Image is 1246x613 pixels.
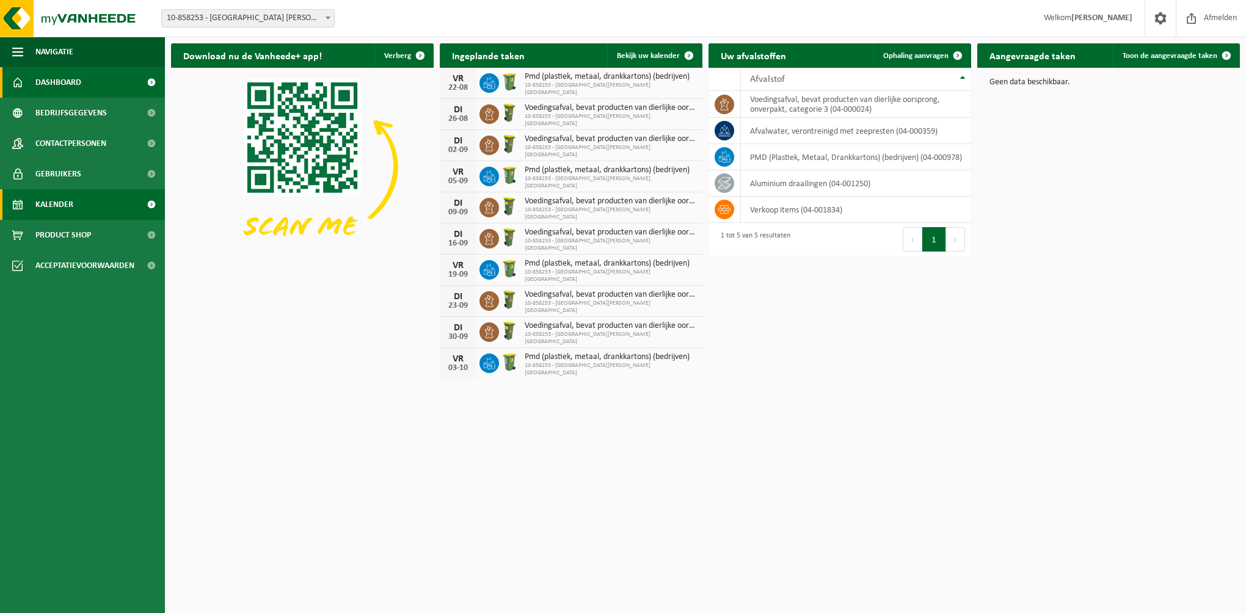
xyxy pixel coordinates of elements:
img: WB-0060-HPE-GN-50 [499,289,520,310]
td: voedingsafval, bevat producten van dierlijke oorsprong, onverpakt, categorie 3 (04-000024) [741,91,971,118]
span: Dashboard [35,67,81,98]
img: WB-0240-HPE-GN-50 [499,352,520,372]
span: Voedingsafval, bevat producten van dierlijke oorsprong, onverpakt, categorie 3 [525,134,696,144]
span: Bekijk uw kalender [617,52,680,60]
span: Voedingsafval, bevat producten van dierlijke oorsprong, onverpakt, categorie 3 [525,321,696,331]
div: DI [446,323,470,333]
span: Contactpersonen [35,128,106,159]
div: DI [446,136,470,146]
span: 10-858253 - [GEOGRAPHIC_DATA][PERSON_NAME] [GEOGRAPHIC_DATA] [525,144,696,159]
div: 16-09 [446,239,470,248]
div: VR [446,74,470,84]
h2: Ingeplande taken [440,43,537,67]
span: Voedingsafval, bevat producten van dierlijke oorsprong, onverpakt, categorie 3 [525,290,696,300]
button: 1 [922,227,946,252]
div: VR [446,354,470,364]
div: DI [446,230,470,239]
div: 03-10 [446,364,470,372]
span: 10-858253 - [GEOGRAPHIC_DATA][PERSON_NAME] [GEOGRAPHIC_DATA] [525,206,696,221]
div: 09-09 [446,208,470,217]
td: afvalwater, verontreinigd met zeepresten (04-000359) [741,118,971,144]
img: Download de VHEPlus App [171,68,434,265]
span: Pmd (plastiek, metaal, drankkartons) (bedrijven) [525,72,696,82]
img: WB-0240-HPE-GN-50 [499,258,520,279]
h2: Download nu de Vanheede+ app! [171,43,334,67]
div: 30-09 [446,333,470,341]
div: 02-09 [446,146,470,154]
span: Ophaling aanvragen [883,52,949,60]
h2: Uw afvalstoffen [709,43,798,67]
span: Kalender [35,189,73,220]
span: Pmd (plastiek, metaal, drankkartons) (bedrijven) [525,165,696,175]
div: VR [446,167,470,177]
span: 10-858253 - [GEOGRAPHIC_DATA][PERSON_NAME] [GEOGRAPHIC_DATA] [525,300,696,314]
img: WB-0060-HPE-GN-50 [499,321,520,341]
div: 05-09 [446,177,470,186]
td: verkoop items (04-001834) [741,197,971,223]
span: Product Shop [35,220,91,250]
span: Afvalstof [750,74,785,84]
a: Ophaling aanvragen [873,43,970,68]
img: WB-0060-HPE-GN-50 [499,227,520,248]
span: Voedingsafval, bevat producten van dierlijke oorsprong, onverpakt, categorie 3 [525,103,696,113]
span: Voedingsafval, bevat producten van dierlijke oorsprong, onverpakt, categorie 3 [525,197,696,206]
div: DI [446,105,470,115]
div: 1 tot 5 van 5 resultaten [715,226,790,253]
span: Bedrijfsgegevens [35,98,107,128]
span: 10-858253 - PHOENIX MECANO NV - DEINZE [162,10,334,27]
span: 10-858253 - [GEOGRAPHIC_DATA][PERSON_NAME] [GEOGRAPHIC_DATA] [525,238,696,252]
div: DI [446,198,470,208]
div: 26-08 [446,115,470,123]
button: Verberg [374,43,432,68]
img: WB-0240-HPE-GN-50 [499,165,520,186]
span: Verberg [384,52,411,60]
span: Navigatie [35,37,73,67]
button: Previous [903,227,922,252]
strong: [PERSON_NAME] [1071,13,1132,23]
span: Toon de aangevraagde taken [1123,52,1217,60]
a: Bekijk uw kalender [607,43,701,68]
img: WB-0060-HPE-GN-50 [499,196,520,217]
img: WB-0060-HPE-GN-50 [499,134,520,154]
span: 10-858253 - [GEOGRAPHIC_DATA][PERSON_NAME] [GEOGRAPHIC_DATA] [525,175,696,190]
div: 19-09 [446,270,470,279]
h2: Aangevraagde taken [977,43,1088,67]
p: Geen data beschikbaar. [989,78,1228,87]
img: WB-0240-HPE-GN-50 [499,71,520,92]
span: Acceptatievoorwaarden [35,250,134,281]
img: WB-0060-HPE-GN-50 [499,103,520,123]
span: Gebruikers [35,159,81,189]
span: 10-858253 - [GEOGRAPHIC_DATA][PERSON_NAME] [GEOGRAPHIC_DATA] [525,331,696,346]
span: 10-858253 - [GEOGRAPHIC_DATA][PERSON_NAME] [GEOGRAPHIC_DATA] [525,362,696,377]
span: Pmd (plastiek, metaal, drankkartons) (bedrijven) [525,259,696,269]
div: VR [446,261,470,270]
td: PMD (Plastiek, Metaal, Drankkartons) (bedrijven) (04-000978) [741,144,971,170]
span: Pmd (plastiek, metaal, drankkartons) (bedrijven) [525,352,696,362]
div: 23-09 [446,302,470,310]
span: 10-858253 - [GEOGRAPHIC_DATA][PERSON_NAME] [GEOGRAPHIC_DATA] [525,113,696,128]
span: 10-858253 - [GEOGRAPHIC_DATA][PERSON_NAME] [GEOGRAPHIC_DATA] [525,269,696,283]
a: Toon de aangevraagde taken [1113,43,1239,68]
span: 10-858253 - [GEOGRAPHIC_DATA][PERSON_NAME] [GEOGRAPHIC_DATA] [525,82,696,96]
span: 10-858253 - PHOENIX MECANO NV - DEINZE [161,9,335,27]
span: Voedingsafval, bevat producten van dierlijke oorsprong, onverpakt, categorie 3 [525,228,696,238]
div: DI [446,292,470,302]
div: 22-08 [446,84,470,92]
td: aluminium draailingen (04-001250) [741,170,971,197]
button: Next [946,227,965,252]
